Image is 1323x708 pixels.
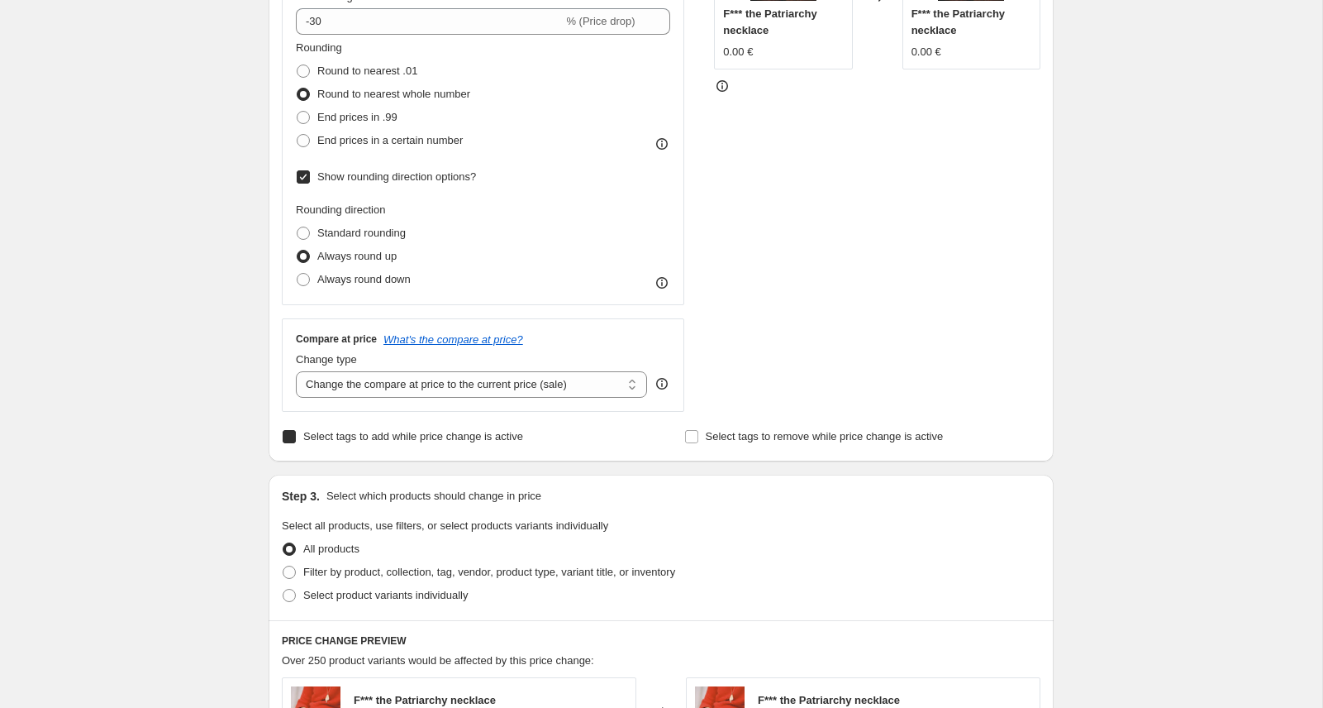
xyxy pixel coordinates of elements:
[282,519,608,532] span: Select all products, use filters, or select products variants individually
[317,88,470,100] span: Round to nearest whole number
[383,333,523,346] button: What's the compare at price?
[296,8,563,35] input: -15
[303,543,359,555] span: All products
[303,589,468,601] span: Select product variants individually
[296,203,385,216] span: Rounding direction
[566,15,635,27] span: % (Price drop)
[317,65,417,77] span: Round to nearest .01
[326,488,541,505] p: Select which products should change in price
[654,376,670,392] div: help
[911,44,941,60] div: 0.00 €
[317,273,411,285] span: Always round down
[758,694,900,706] span: F*** the Patriarchy necklace
[303,566,675,578] span: Filter by product, collection, tag, vendor, product type, variant title, or inventory
[296,332,377,346] h3: Compare at price
[317,170,476,183] span: Show rounding direction options?
[296,353,357,366] span: Change type
[723,7,816,36] span: F*** the Patriarchy necklace
[317,250,397,262] span: Always round up
[911,7,1005,36] span: F*** the Patriarchy necklace
[282,634,1040,648] h6: PRICE CHANGE PREVIEW
[706,430,944,442] span: Select tags to remove while price change is active
[723,44,753,60] div: 0.00 €
[296,41,342,54] span: Rounding
[282,654,594,667] span: Over 250 product variants would be affected by this price change:
[317,227,406,239] span: Standard rounding
[317,134,463,146] span: End prices in a certain number
[303,430,523,442] span: Select tags to add while price change is active
[354,694,496,706] span: F*** the Patriarchy necklace
[317,111,397,123] span: End prices in .99
[282,488,320,505] h2: Step 3.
